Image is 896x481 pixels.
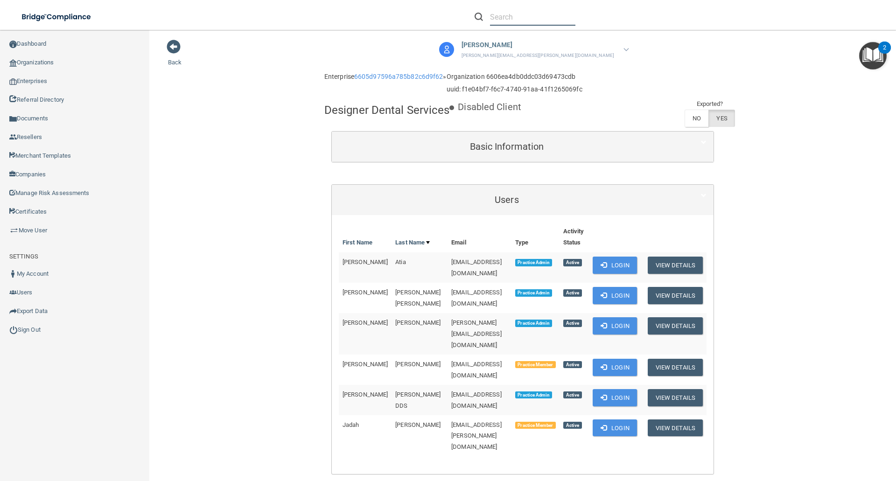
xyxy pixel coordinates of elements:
span: [PERSON_NAME] [395,361,441,368]
span: Atia [395,258,406,265]
img: icon-documents.8dae5593.png [9,115,17,123]
span: [PERSON_NAME] [395,421,441,428]
span: Practice Member [515,361,556,369]
p: [PERSON_NAME][EMAIL_ADDRESS][PERSON_NAME][DOMAIN_NAME] [462,51,614,60]
p: [PERSON_NAME] [462,39,614,51]
a: Last Name [395,237,430,248]
a: Back [168,48,182,66]
span: [PERSON_NAME] [343,391,388,398]
button: View Details [648,257,703,274]
button: View Details [648,359,703,376]
span: [PERSON_NAME][EMAIL_ADDRESS][DOMAIN_NAME] [451,319,502,349]
span: Practice Member [515,422,556,429]
span: Active [563,422,582,429]
a: Basic Information [339,136,707,157]
label: YES [708,110,735,127]
button: Login [593,287,637,304]
img: ic_power_dark.7ecde6b1.png [9,326,18,334]
span: Practice Admin [515,320,552,327]
span: [PERSON_NAME] [343,289,388,296]
img: briefcase.64adab9b.png [9,226,19,235]
label: NO [685,110,708,127]
th: Email [448,222,511,252]
span: Active [563,361,582,369]
img: ic_dashboard_dark.d01f4a41.png [9,41,17,48]
img: icon-users.e205127d.png [9,289,17,296]
span: [EMAIL_ADDRESS][PERSON_NAME][DOMAIN_NAME] [451,421,502,451]
span: Active [563,259,582,266]
img: ic_user_dark.df1a06c3.png [9,270,17,278]
h6: Organization 6606ea4db0ddc03d69473cdb [447,73,582,80]
span: Active [563,289,582,297]
label: SETTINGS [9,251,38,262]
span: [PERSON_NAME] [395,319,441,326]
a: 6605d97596a785b82c6d9f62 [354,73,443,80]
button: View Details [648,317,703,335]
h5: Basic Information [339,141,675,152]
th: Type [511,222,560,252]
span: [EMAIL_ADDRESS][DOMAIN_NAME] [451,361,502,379]
span: [EMAIL_ADDRESS][DOMAIN_NAME] [451,391,502,409]
h4: Designer Dental Services [324,104,449,116]
span: Jadah [343,421,359,428]
img: ic-search.3b580494.png [475,13,483,21]
h5: Users [339,195,675,205]
span: Practice Admin [515,259,552,266]
img: avatar.17b06cb7.svg [439,42,454,57]
img: icon-export.b9366987.png [9,307,17,315]
button: Login [593,359,637,376]
span: Practice Admin [515,289,552,297]
div: 2 [883,48,886,60]
button: View Details [648,287,703,304]
span: [PERSON_NAME] [343,361,388,368]
button: View Details [648,389,703,406]
h6: uuid: f1e04bf7-f6c7-4740-91aa-41f1265069fc [447,86,582,93]
img: organization-icon.f8decf85.png [9,59,17,67]
span: Active [563,391,582,399]
button: Login [593,317,637,335]
span: [EMAIL_ADDRESS][DOMAIN_NAME] [451,289,502,307]
button: Open Resource Center, 2 new notifications [859,42,887,70]
span: Active [563,320,582,327]
button: Login [593,257,637,274]
img: bridge_compliance_login_screen.278c3ca4.svg [14,7,100,27]
input: Search [490,8,575,26]
span: [PERSON_NAME] [343,319,388,326]
button: View Details [648,419,703,437]
td: Exported? [685,98,735,110]
span: [EMAIL_ADDRESS][DOMAIN_NAME] [451,258,502,277]
img: ic_reseller.de258add.png [9,133,17,141]
button: Login [593,389,637,406]
img: arrow-down.227dba2b.svg [623,48,629,51]
th: Activity Status [560,222,589,252]
a: First Name [343,237,372,248]
img: enterprise.0d942306.png [9,78,17,85]
span: [PERSON_NAME] DDS [395,391,441,409]
h6: Enterprise » [324,73,447,80]
button: Login [593,419,637,437]
span: [PERSON_NAME] [343,258,388,265]
p: Disabled Client [458,98,521,116]
a: Users [339,189,707,210]
span: Practice Admin [515,391,552,399]
span: [PERSON_NAME] [PERSON_NAME] [395,289,441,307]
